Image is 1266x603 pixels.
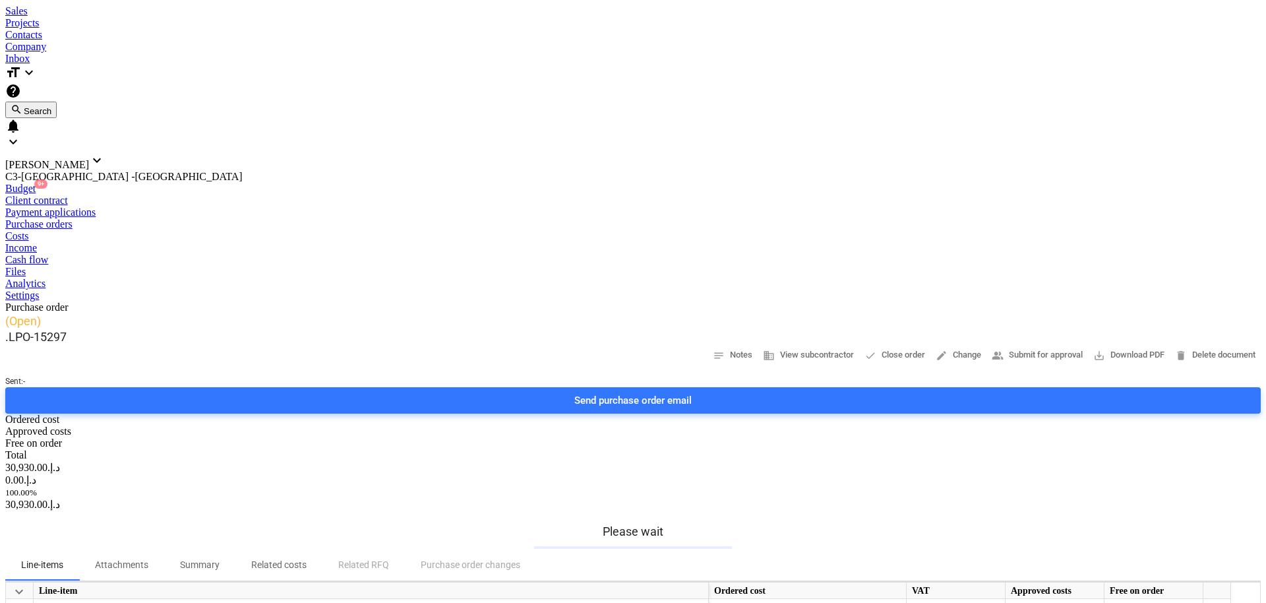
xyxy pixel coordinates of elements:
p: Related costs [251,558,307,572]
div: Approved costs [1006,583,1104,599]
div: 30,930.00د.إ.‏ [5,486,131,511]
span: notes [713,350,725,362]
button: View subcontractor [758,345,859,365]
div: Total [5,449,71,461]
a: Company [5,41,1261,53]
i: notifications [5,118,21,134]
p: Please wait [534,524,732,540]
button: Delete document [1170,345,1261,365]
a: Income [5,242,1261,254]
span: business [763,350,775,362]
div: Ordered cost [5,414,104,426]
button: Submit for approval [986,345,1088,365]
button: Download PDF [1088,345,1170,365]
p: Sent : - [5,376,1261,387]
span: [PERSON_NAME] [5,159,89,170]
span: Notes [713,348,752,363]
span: Close order [864,348,925,363]
span: search [11,104,21,114]
small: 100.00% [5,488,37,497]
a: Contacts [5,29,1261,41]
div: C3-[GEOGRAPHIC_DATA] -[GEOGRAPHIC_DATA] [5,171,1261,183]
div: Free on order [5,437,131,449]
a: Payment applications [5,206,1261,218]
button: Search [5,102,57,118]
button: Send purchase order email [5,387,1261,414]
a: Files [5,266,1261,278]
div: Ordered cost [709,583,907,599]
button: Notes [708,345,758,365]
button: Change [930,345,986,365]
p: Summary [180,558,220,572]
a: Cash flow [5,254,1261,266]
span: edit [936,350,948,362]
div: Line-item [34,583,709,599]
a: Settings [5,290,1261,301]
a: Projects [5,17,1261,29]
i: keyboard_arrow_down [21,65,37,80]
a: Inbox [5,53,1261,65]
div: 30,930.00د.إ.‏ [5,461,104,474]
span: Download PDF [1093,348,1164,363]
p: Attachments [95,558,148,572]
span: Submit for approval [992,348,1083,363]
p: ( Open ) [5,313,1261,329]
a: Purchase orders [5,218,1261,230]
p: Line-items [21,558,63,572]
a: Client contract [5,195,1261,206]
a: Budget9+ [5,183,1261,195]
div: VAT [907,583,1006,599]
a: Analytics [5,278,1261,290]
i: format_size [5,65,21,80]
p: .LPO-15297 [5,329,1261,345]
button: Close order [859,345,930,365]
i: Knowledge base [5,83,21,99]
span: done [864,350,876,362]
div: Approved costs [5,426,104,437]
span: keyboard_arrow_down [11,584,27,600]
div: Purchase order [5,301,1261,345]
span: delete [1175,350,1187,362]
i: keyboard_arrow_down [5,134,21,150]
a: Sales [5,5,1261,17]
span: save_alt [1093,350,1105,362]
span: View subcontractor [763,348,854,363]
a: Costs [5,230,1261,242]
span: Delete document [1175,348,1255,363]
iframe: Chat Widget [1200,540,1266,603]
div: Budget [5,183,1261,195]
span: Change [936,348,981,363]
span: 9+ [34,179,47,189]
div: Free on order [1104,583,1203,599]
div: 0.00د.إ.‏ [5,474,104,486]
div: Send purchase order email [574,392,692,409]
span: people_alt [992,350,1004,362]
i: keyboard_arrow_down [89,152,105,168]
